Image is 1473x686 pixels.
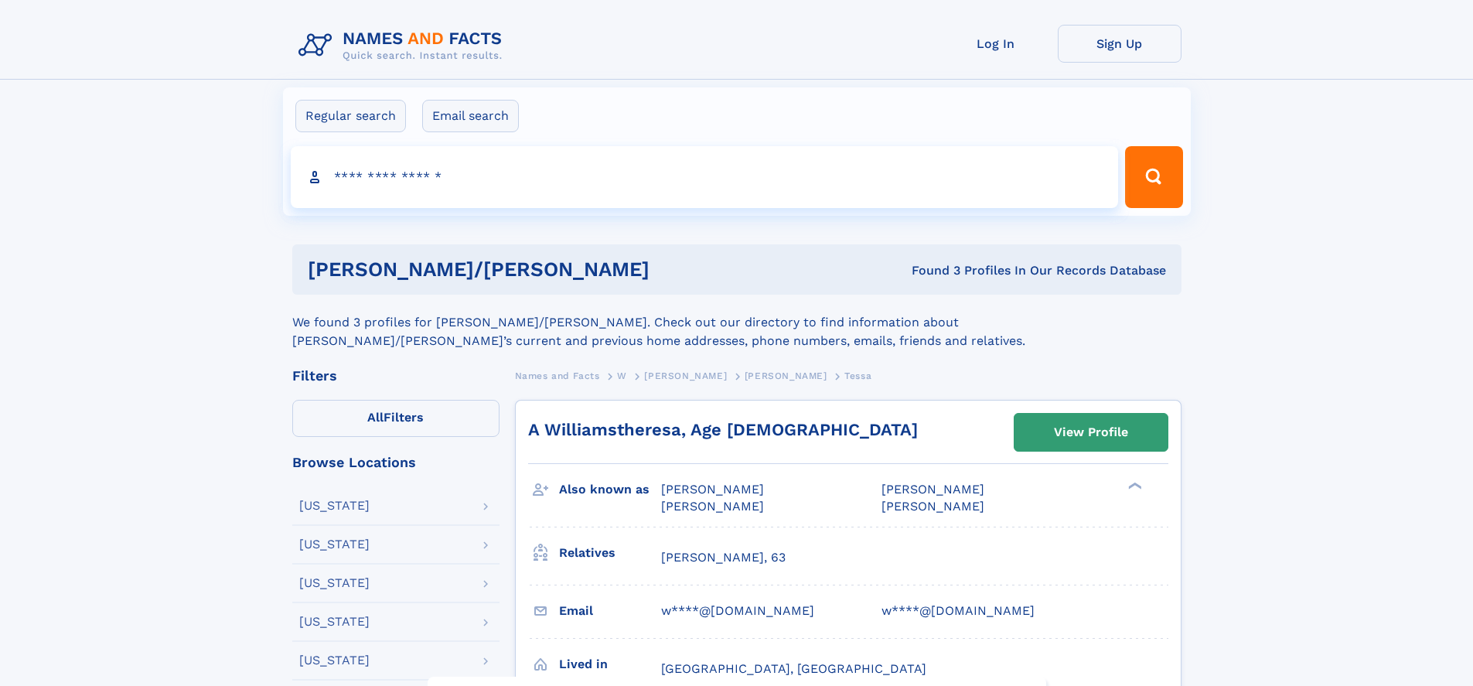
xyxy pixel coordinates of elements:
label: Regular search [295,100,406,132]
a: A Williamstheresa, Age [DEMOGRAPHIC_DATA] [528,420,918,439]
span: [PERSON_NAME] [644,370,727,381]
label: Email search [422,100,519,132]
img: Logo Names and Facts [292,25,515,67]
h3: Also known as [559,476,661,503]
h1: [PERSON_NAME]/[PERSON_NAME] [308,260,781,279]
div: Filters [292,369,500,383]
div: [US_STATE] [299,538,370,551]
label: Filters [292,400,500,437]
h3: Lived in [559,651,661,677]
input: search input [291,146,1119,208]
a: [PERSON_NAME] [644,366,727,385]
span: [PERSON_NAME] [745,370,827,381]
div: Found 3 Profiles In Our Records Database [780,262,1166,279]
span: W [617,370,627,381]
div: View Profile [1054,415,1128,450]
a: [PERSON_NAME], 63 [661,549,786,566]
div: [US_STATE] [299,577,370,589]
a: Names and Facts [515,366,600,385]
div: [US_STATE] [299,500,370,512]
a: Log In [934,25,1058,63]
span: Tessa [844,370,871,381]
div: [US_STATE] [299,654,370,667]
span: [PERSON_NAME] [661,499,764,514]
h3: Relatives [559,540,661,566]
span: [GEOGRAPHIC_DATA], [GEOGRAPHIC_DATA] [661,661,926,676]
span: [PERSON_NAME] [661,482,764,497]
h3: Email [559,598,661,624]
div: ❯ [1124,481,1143,491]
a: View Profile [1014,414,1168,451]
div: We found 3 profiles for [PERSON_NAME]/[PERSON_NAME]. Check out our directory to find information ... [292,295,1181,350]
span: All [367,410,384,425]
div: [US_STATE] [299,616,370,628]
span: [PERSON_NAME] [881,499,984,514]
button: Search Button [1125,146,1182,208]
div: Browse Locations [292,456,500,469]
span: [PERSON_NAME] [881,482,984,497]
a: Sign Up [1058,25,1181,63]
a: W [617,366,627,385]
a: [PERSON_NAME] [745,366,827,385]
